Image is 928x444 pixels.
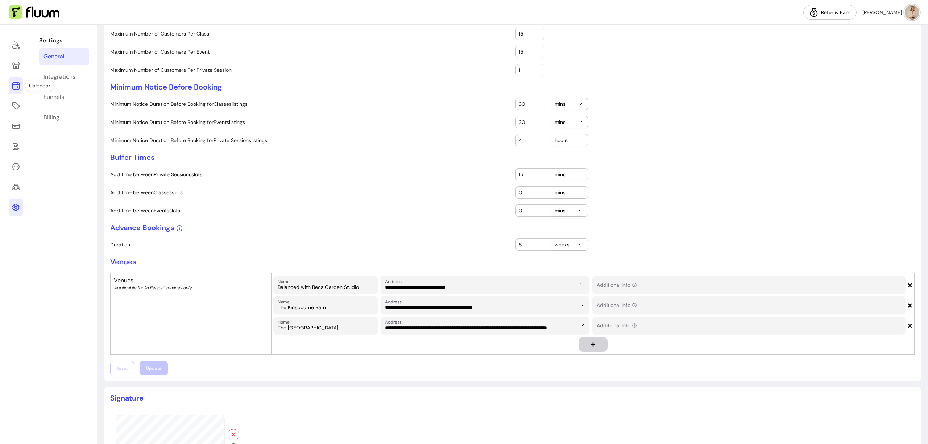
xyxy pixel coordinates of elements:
[9,36,23,54] a: Home
[43,93,64,101] div: Funnels
[555,171,576,178] span: mins
[114,276,268,285] p: Venues
[385,319,404,325] label: Address
[110,82,915,92] p: Minimum Notice Before Booking
[278,278,292,285] label: Name
[9,158,23,175] a: My Messages
[110,189,510,196] label: Add time between Classes slots
[114,285,268,291] p: Applicable for "In Person" services only
[110,207,510,214] label: Add time between Events slots
[110,30,510,37] label: Maximum Number of Customers Per Class
[862,9,902,16] span: [PERSON_NAME]
[552,98,588,110] button: mins
[25,80,54,91] div: Calendar
[278,304,373,311] input: Name
[39,36,89,45] p: Settings
[110,137,510,144] label: Minimum Notice Duration Before Booking for Private Sessions listings
[39,68,89,86] a: Integrations
[43,72,75,81] div: Integrations
[555,241,576,248] span: weeks
[9,97,23,115] a: Offerings
[385,304,576,311] input: Address
[110,393,915,403] p: Signature
[278,299,292,305] label: Name
[278,319,292,325] label: Name
[110,223,915,233] p: Advance Bookings
[803,5,857,20] a: Refer & Earn
[552,205,588,216] button: mins
[9,117,23,135] a: Sales
[43,52,65,61] div: General
[110,241,510,248] label: Duration
[43,113,59,122] div: Billing
[278,283,373,291] input: Name
[385,299,404,305] label: Address
[9,199,23,216] a: Settings
[576,279,588,290] button: Show suggestions
[9,57,23,74] a: Storefront
[385,278,404,285] label: Address
[552,239,588,250] button: weeks
[39,109,89,126] a: Billing
[39,48,89,65] a: General
[385,283,576,291] input: Address
[555,207,576,214] span: mins
[110,66,510,74] label: Maximum Number of Customers Per Private Session
[9,178,23,196] a: Clients
[39,88,89,106] a: Funnels
[576,319,588,331] button: Show suggestions
[555,119,576,126] span: mins
[9,138,23,155] a: Forms
[555,100,576,108] span: mins
[385,324,576,331] input: Address
[110,171,510,178] label: Add time between Private Sessions slots
[278,324,373,331] input: Name
[862,5,919,20] button: avatar[PERSON_NAME]
[110,257,915,267] p: Venues
[110,152,915,162] p: Buffer Times
[552,116,588,128] button: mins
[110,119,510,126] label: Minimum Notice Duration Before Booking for Events listings
[552,187,588,198] button: mins
[9,77,23,94] a: Calendar
[905,5,919,20] img: avatar
[552,169,588,180] button: mins
[110,100,510,108] label: Minimum Notice Duration Before Booking for Classes listings
[576,299,588,311] button: Show suggestions
[552,134,588,146] button: hours
[110,48,510,55] label: Maximum Number of Customers Per Event
[555,189,576,196] span: mins
[9,5,59,19] img: Fluum Logo
[555,137,576,144] span: hours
